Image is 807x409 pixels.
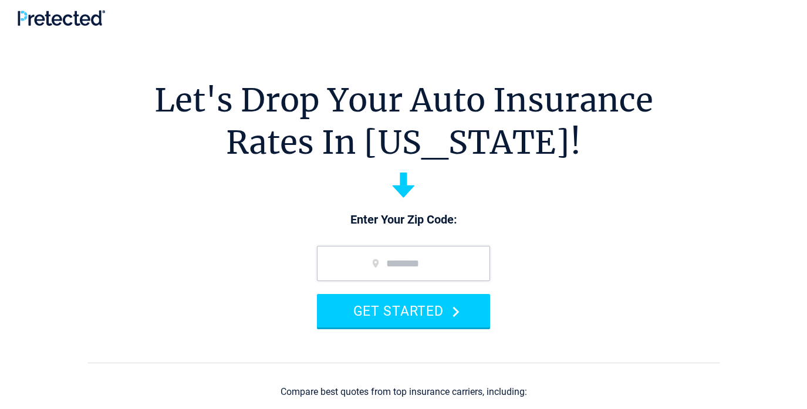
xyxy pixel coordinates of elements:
h1: Let's Drop Your Auto Insurance Rates In [US_STATE]! [154,79,653,164]
div: Compare best quotes from top insurance carriers, including: [281,387,527,397]
button: GET STARTED [317,294,490,327]
p: Enter Your Zip Code: [305,212,502,228]
img: Pretected Logo [18,10,105,26]
input: zip code [317,246,490,281]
